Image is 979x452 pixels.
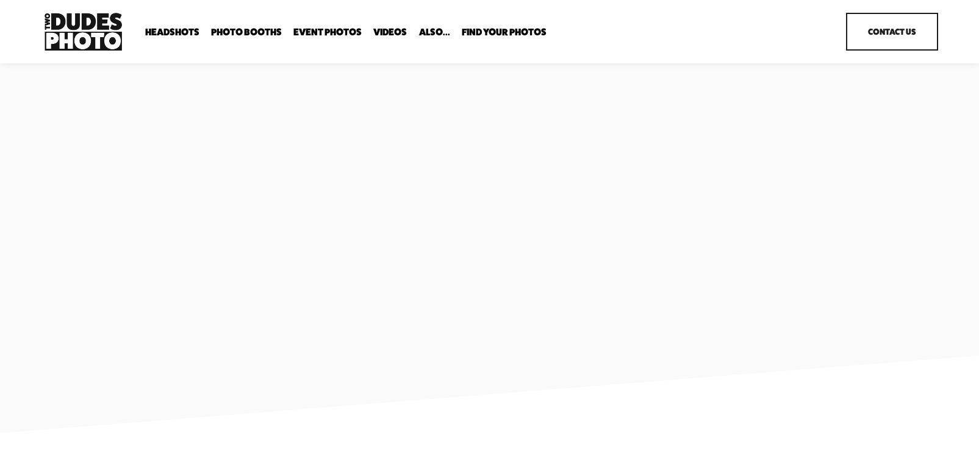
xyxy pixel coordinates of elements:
[145,27,199,37] span: Headshots
[373,26,407,38] a: Videos
[462,27,547,37] span: Find Your Photos
[419,26,450,38] a: folder dropdown
[293,26,362,38] a: Event Photos
[41,96,373,236] h1: Unmatched Quality. Unparalleled Speed.
[41,258,365,320] strong: Two Dudes Photo is a full-service photography & video production agency delivering premium experi...
[211,26,282,38] a: folder dropdown
[462,26,547,38] a: folder dropdown
[145,26,199,38] a: folder dropdown
[41,10,125,54] img: Two Dudes Photo | Headshots, Portraits &amp; Photo Booths
[846,13,938,51] a: Contact Us
[211,27,282,37] span: Photo Booths
[419,27,450,37] span: Also...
